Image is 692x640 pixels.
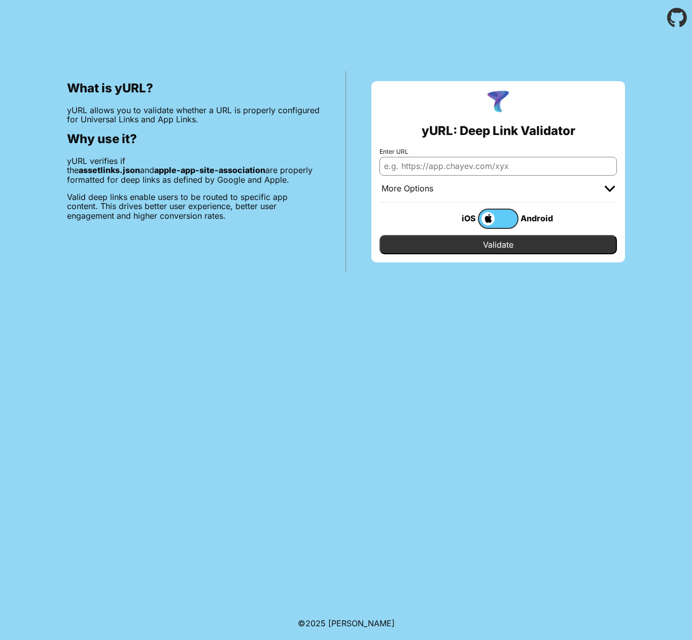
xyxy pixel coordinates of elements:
p: Valid deep links enable users to be routed to specific app content. This drives better user exper... [67,192,320,220]
h2: yURL: Deep Link Validator [422,124,575,138]
h2: Why use it? [67,132,320,146]
b: apple-app-site-association [154,165,265,175]
p: yURL verifies if the and are properly formatted for deep links as defined by Google and Apple. [67,156,320,184]
span: 2025 [305,618,326,628]
img: chevron [605,186,615,192]
div: iOS [437,212,478,225]
p: yURL allows you to validate whether a URL is properly configured for Universal Links and App Links. [67,106,320,124]
label: Enter URL [379,148,617,155]
input: e.g. https://app.chayev.com/xyx [379,157,617,175]
input: Validate [379,235,617,254]
div: More Options [382,184,433,194]
div: Android [518,212,559,225]
a: Michael Ibragimchayev's Personal Site [328,618,395,628]
footer: © [298,607,395,640]
img: yURL Logo [485,89,511,116]
b: assetlinks.json [79,165,140,175]
h2: What is yURL? [67,81,320,95]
